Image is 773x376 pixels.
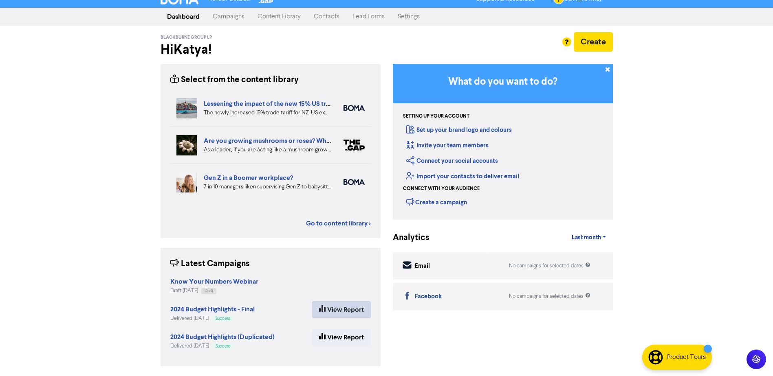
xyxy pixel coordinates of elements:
a: Dashboard [161,9,206,25]
a: Gen Z in a Boomer workplace? [204,174,293,182]
a: View Report [312,301,371,318]
div: Analytics [393,232,419,244]
a: 2024 Budget Highlights (Duplicated) [170,334,275,341]
div: Facebook [415,292,442,302]
div: Draft [DATE] [170,287,258,295]
a: Campaigns [206,9,251,25]
div: Getting Started in BOMA [393,64,613,220]
img: boma [344,179,365,185]
div: Delivered [DATE] [170,342,275,350]
span: Draft [205,289,213,293]
div: No campaigns for selected dates [509,293,590,300]
a: Contacts [307,9,346,25]
div: As a leader, if you are acting like a mushroom grower you’re unlikely to have a clear plan yourse... [204,146,331,154]
button: Create [574,32,613,52]
span: Last month [572,234,601,241]
div: 7 in 10 managers liken supervising Gen Z to babysitting or parenting. But is your people manageme... [204,183,331,191]
h3: What do you want to do? [405,76,601,88]
div: The newly increased 15% trade tariff for NZ-US exports could well have a major impact on your mar... [204,109,331,117]
a: Connect your social accounts [406,157,498,165]
div: Connect with your audience [403,185,480,192]
a: Settings [391,9,426,25]
strong: Know Your Numbers Webinar [170,278,258,286]
a: Set up your brand logo and colours [406,126,512,134]
a: Know Your Numbers Webinar [170,279,258,285]
div: Select from the content library [170,74,299,86]
div: Setting up your account [403,113,469,120]
strong: 2024 Budget Highlights (Duplicated) [170,333,275,341]
img: thegap [344,140,365,151]
div: Create a campaign [406,196,467,208]
iframe: Chat Widget [732,337,773,376]
a: 2024 Budget Highlights - Final [170,306,255,313]
a: View Report [312,329,371,346]
div: Delivered [DATE] [170,315,255,322]
a: Last month [565,230,612,246]
div: No campaigns for selected dates [509,262,590,270]
a: Content Library [251,9,307,25]
a: Lessening the impact of the new 15% US trade tariff [204,100,353,108]
img: boma [344,105,365,111]
span: Blackburne Group LP [161,35,212,40]
span: Success [216,317,230,321]
div: Latest Campaigns [170,258,250,270]
a: Invite your team members [406,142,489,149]
h2: Hi Katya ! [161,42,381,57]
span: Success [216,344,230,348]
a: Lead Forms [346,9,391,25]
a: Go to content library > [306,219,371,228]
a: Import your contacts to deliver email [406,173,519,180]
div: Email [415,262,430,271]
strong: 2024 Budget Highlights - Final [170,305,255,313]
a: Are you growing mushrooms or roses? Why you should lead like a gardener, not a grower [204,137,461,145]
